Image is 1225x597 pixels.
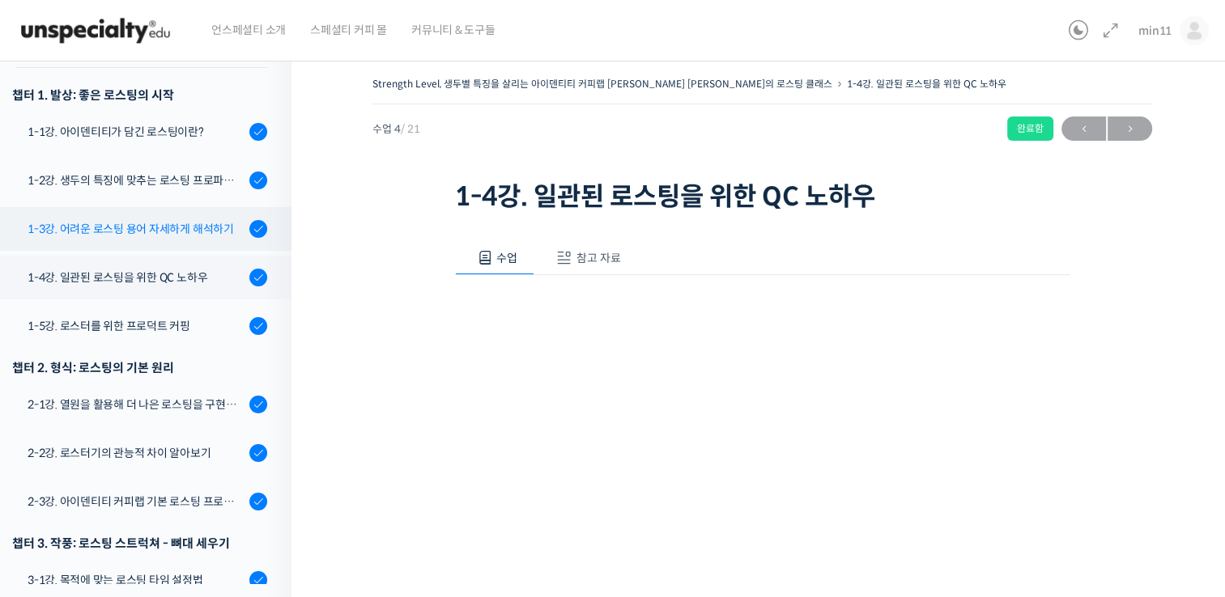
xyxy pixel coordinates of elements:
span: / 21 [401,122,420,136]
a: 설정 [209,463,311,503]
div: 3-1강. 목적에 맞는 로스팅 타임 설정법 [28,571,245,589]
span: 수업 4 [372,124,420,134]
span: min11 [1138,23,1172,38]
a: ←이전 [1061,116,1106,141]
a: Strength Level, 생두별 특징을 살리는 아이덴티티 커피랩 [PERSON_NAME] [PERSON_NAME]의 로스팅 클래스 [372,78,832,90]
a: 대화 [107,463,209,503]
a: 다음→ [1108,116,1152,141]
div: 2-1강. 열원을 활용해 더 나은 로스팅을 구현하는 방법 [28,396,245,413]
span: 참고 자료 [576,251,621,265]
div: 1-5강. 로스터를 위한 프로덕트 커핑 [28,317,245,335]
h3: 챕터 1. 발상: 좋은 로스팅의 시작 [12,84,267,106]
div: 1-1강. 아이덴티티가 담긴 로스팅이란? [28,123,245,141]
span: 수업 [496,251,517,265]
a: 홈 [5,463,107,503]
span: 홈 [51,487,61,500]
h1: 1-4강. 일관된 로스팅을 위한 QC 노하우 [455,181,1070,212]
div: 완료함 [1007,116,1053,141]
div: 챕터 3. 작풍: 로스팅 스트럭쳐 - 뼈대 세우기 [12,532,267,554]
span: ← [1061,118,1106,140]
div: 2-3강. 아이덴티티 커피랩 기본 로스팅 프로파일 세팅 [28,493,245,510]
div: 챕터 2. 형식: 로스팅의 기본 원리 [12,357,267,379]
span: 대화 [148,488,168,501]
div: 1-4강. 일관된 로스팅을 위한 QC 노하우 [28,269,245,286]
div: 2-2강. 로스터기의 관능적 차이 알아보기 [28,444,245,462]
a: 1-4강. 일관된 로스팅을 위한 QC 노하우 [847,78,1006,90]
span: → [1108,118,1152,140]
div: 1-3강. 어려운 로스팅 용어 자세하게 해석하기 [28,220,245,238]
div: 1-2강. 생두의 특징에 맞추는 로스팅 프로파일 'Stength Level' [28,171,245,189]
span: 설정 [250,487,270,500]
